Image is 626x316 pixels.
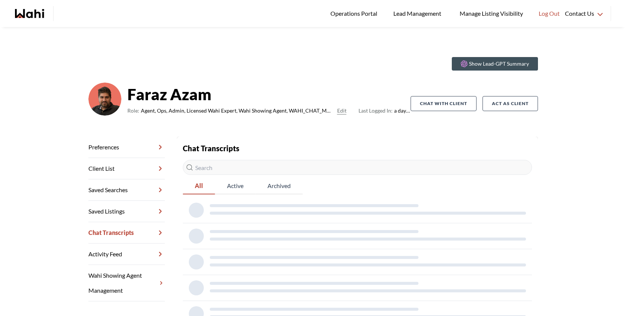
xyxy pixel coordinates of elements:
[452,57,538,71] button: Show Lead-GPT Summary
[255,178,303,194] span: Archived
[88,222,165,244] a: Chat Transcripts
[183,144,239,153] strong: Chat Transcripts
[141,106,334,115] span: Agent, Ops, Admin, Licensed Wahi Expert, Wahi Showing Agent, WAHI_CHAT_MODERATOR
[88,158,165,179] a: Client List
[359,106,411,115] span: a day ago
[88,244,165,265] a: Activity Feed
[337,106,347,115] button: Edit
[330,9,380,18] span: Operations Portal
[183,178,215,194] span: All
[88,137,165,158] a: Preferences
[359,107,393,114] span: Last Logged In:
[88,265,165,301] a: Wahi Showing Agent Management
[88,179,165,201] a: Saved Searches
[255,178,303,194] button: Archived
[15,9,44,18] a: Wahi homepage
[457,9,525,18] span: Manage Listing Visibility
[183,178,215,194] button: All
[393,9,444,18] span: Lead Management
[183,160,532,175] input: Search
[215,178,255,194] button: Active
[483,96,538,111] button: Act as Client
[127,83,411,105] strong: Faraz Azam
[215,178,255,194] span: Active
[411,96,477,111] button: Chat with client
[539,9,560,18] span: Log Out
[469,60,529,68] p: Show Lead-GPT Summary
[88,201,165,222] a: Saved Listings
[127,106,139,115] span: Role:
[88,83,121,116] img: d03c15c2156146a3.png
